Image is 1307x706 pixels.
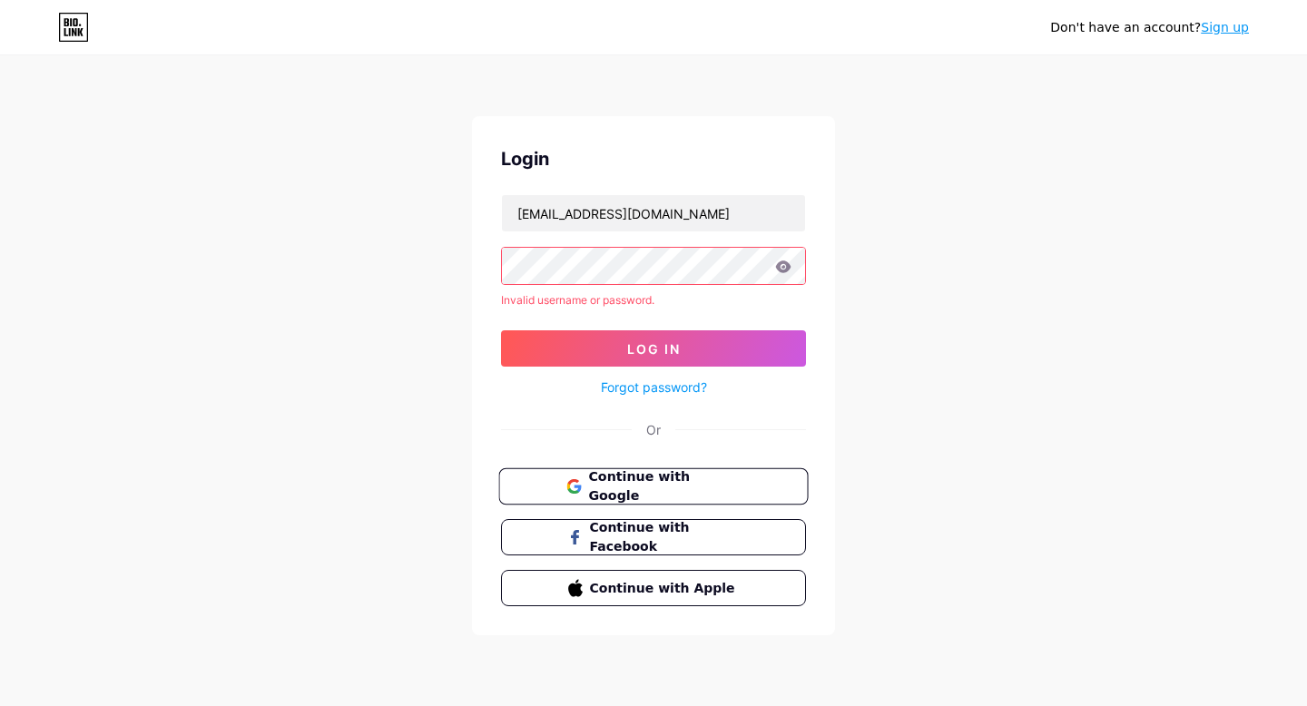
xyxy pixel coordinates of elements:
a: Continue with Google [501,468,806,505]
div: Don't have an account? [1050,18,1249,37]
button: Continue with Apple [501,570,806,606]
input: Username [502,195,805,231]
button: Continue with Google [498,468,808,505]
button: Log In [501,330,806,367]
div: Invalid username or password. [501,292,806,309]
span: Continue with Google [588,467,740,506]
div: Login [501,145,806,172]
span: Log In [627,341,681,357]
span: Continue with Facebook [590,518,740,556]
span: Continue with Apple [590,579,740,598]
a: Forgot password? [601,378,707,397]
div: Or [646,420,661,439]
a: Sign up [1201,20,1249,34]
button: Continue with Facebook [501,519,806,555]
